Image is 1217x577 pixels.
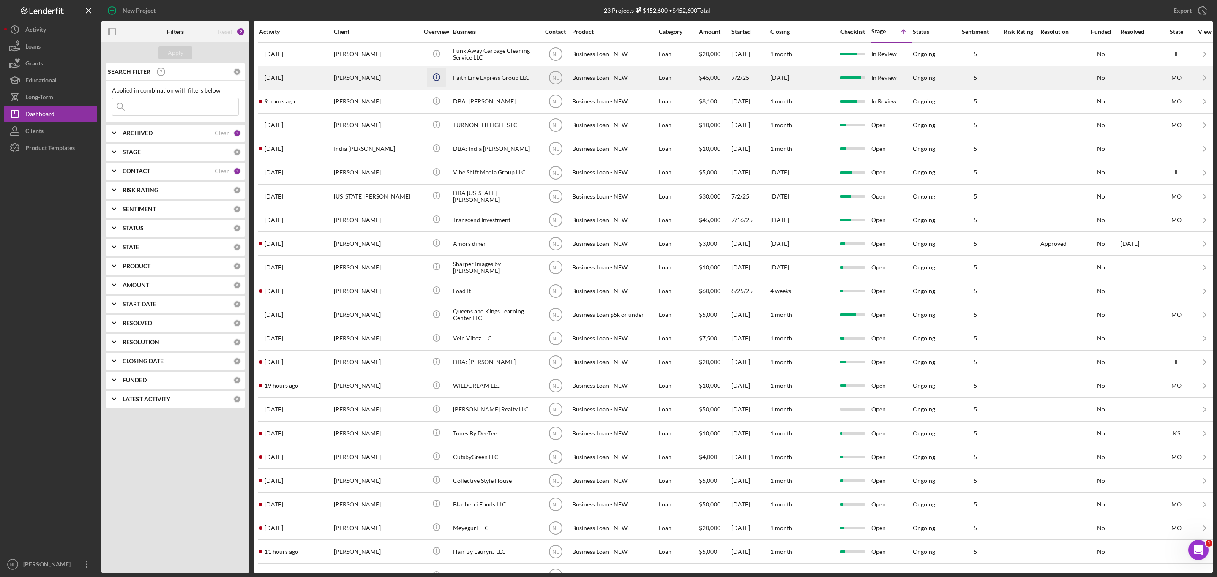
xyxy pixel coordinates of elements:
[552,383,559,389] text: NL
[699,121,720,128] span: $10,000
[265,145,283,152] time: 2025-09-09 16:09
[123,244,139,250] b: STATE
[25,122,44,142] div: Clients
[552,75,559,81] text: NL
[233,148,241,156] div: 0
[265,264,283,271] time: 2025-07-30 14:09
[552,264,559,270] text: NL
[123,263,150,269] b: PRODUCT
[699,74,720,81] span: $45,000
[572,67,657,89] div: Business Loan - NEW
[1082,98,1120,105] div: No
[1082,311,1120,318] div: No
[265,311,283,318] time: 2025-09-05 16:47
[453,375,538,397] div: WILDCREAM LLC
[770,50,792,57] time: 1 month
[770,121,792,128] time: 1 month
[699,311,717,318] span: $5,000
[770,240,789,247] time: [DATE]
[233,167,241,175] div: 1
[699,145,720,152] span: $10,000
[1082,359,1120,365] div: No
[101,2,164,19] button: New Project
[453,327,538,350] div: Vein Vibez LLC
[770,264,789,271] time: [DATE]
[659,256,698,278] div: Loan
[954,240,996,247] div: 5
[334,67,418,89] div: [PERSON_NAME]
[954,145,996,152] div: 5
[552,241,559,247] text: NL
[4,139,97,156] a: Product Templates
[1040,240,1067,247] div: Approved
[954,264,996,271] div: 5
[1082,169,1120,176] div: No
[770,98,792,105] time: 1 month
[913,193,935,200] div: Ongoing
[334,351,418,373] div: [PERSON_NAME]
[731,67,769,89] div: 7/2/25
[265,169,283,176] time: 2025-07-16 18:35
[123,396,170,403] b: LATEST ACTIVITY
[699,335,717,342] span: $7,500
[572,351,657,373] div: Business Loan - NEW
[871,138,912,160] div: Open
[453,232,538,255] div: Amors diner
[1160,359,1193,365] div: IL
[4,38,97,55] button: Loans
[334,280,418,302] div: [PERSON_NAME]
[572,185,657,207] div: Business Loan - NEW
[954,217,996,223] div: 5
[123,168,150,174] b: CONTACT
[659,43,698,65] div: Loan
[770,216,789,223] time: [DATE]
[112,87,239,94] div: Applied in combination with filters below
[1121,28,1159,35] div: Resolved
[453,90,538,113] div: DBA: [PERSON_NAME]
[913,217,935,223] div: Ongoing
[913,122,935,128] div: Ongoing
[731,398,769,421] div: [DATE]
[954,193,996,200] div: 5
[954,288,996,294] div: 5
[659,304,698,326] div: Loan
[871,28,892,35] div: Stage
[1082,382,1120,389] div: No
[659,280,698,302] div: Loan
[25,55,43,74] div: Grants
[4,55,97,72] a: Grants
[552,170,559,176] text: NL
[1160,28,1193,35] div: State
[233,262,241,270] div: 0
[1082,240,1120,247] div: No
[334,185,418,207] div: [US_STATE][PERSON_NAME]
[913,74,935,81] div: Ongoing
[552,193,559,199] text: NL
[997,28,1040,35] div: Risk Rating
[770,74,789,81] time: [DATE]
[552,99,559,105] text: NL
[123,320,152,327] b: RESOLVED
[913,311,935,318] div: Ongoing
[334,398,418,421] div: [PERSON_NAME]
[659,185,698,207] div: Loan
[871,43,912,65] div: In Review
[1040,28,1081,35] div: Resolution
[1082,193,1120,200] div: No
[1082,145,1120,152] div: No
[233,376,241,384] div: 0
[334,161,418,184] div: [PERSON_NAME]
[1082,74,1120,81] div: No
[871,90,912,113] div: In Review
[420,28,452,35] div: Overview
[731,43,769,65] div: [DATE]
[25,72,57,91] div: Educational
[123,149,141,155] b: STAGE
[1082,51,1120,57] div: No
[1160,193,1193,200] div: MO
[215,168,229,174] div: Clear
[659,28,698,35] div: Category
[699,98,717,105] span: $8,100
[4,122,97,139] a: Clients
[540,28,571,35] div: Contact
